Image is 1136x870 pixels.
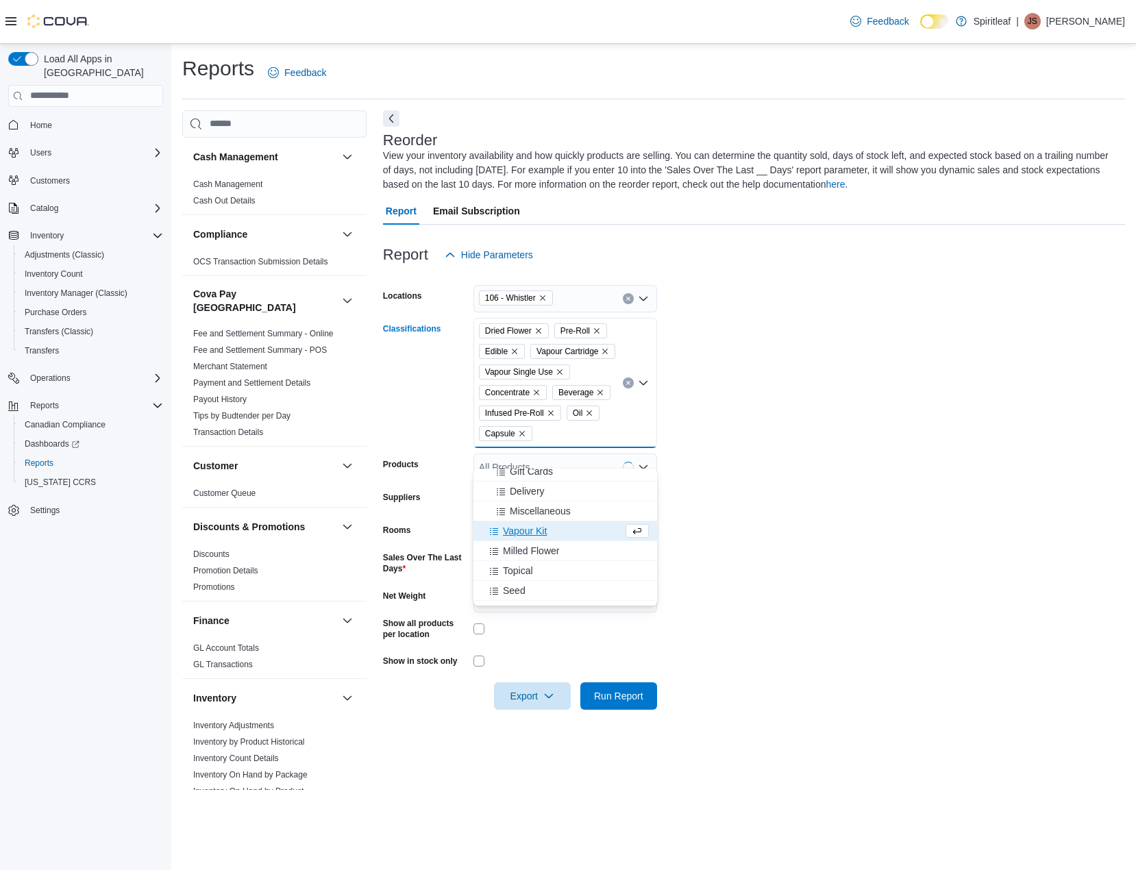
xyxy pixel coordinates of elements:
[25,326,93,337] span: Transfers (Classic)
[14,303,169,322] button: Purchase Orders
[485,291,536,305] span: 106 - Whistler
[193,737,305,747] a: Inventory by Product Historical
[14,341,169,360] button: Transfers
[30,120,52,131] span: Home
[510,484,545,498] span: Delivery
[556,368,564,376] button: Remove Vapour Single Use from selection in this group
[3,171,169,190] button: Customers
[19,343,163,359] span: Transfers
[383,492,421,503] label: Suppliers
[1028,13,1037,29] span: JS
[383,656,458,667] label: Show in stock only
[845,8,914,35] a: Feedback
[510,504,571,518] span: Miscellaneous
[594,689,643,703] span: Run Report
[25,200,163,216] span: Catalog
[14,322,169,341] button: Transfers (Classic)
[25,117,58,134] a: Home
[479,290,553,306] span: 106 - Whistler
[383,132,437,149] h3: Reorder
[262,59,332,86] a: Feedback
[14,473,169,492] button: [US_STATE] CCRS
[25,173,75,189] a: Customers
[19,266,163,282] span: Inventory Count
[193,614,336,627] button: Finance
[19,323,99,340] a: Transfers (Classic)
[25,438,79,449] span: Dashboards
[539,294,547,302] button: Remove 106 - Whistler from selection in this group
[193,179,262,190] span: Cash Management
[485,324,532,338] span: Dried Flower
[193,427,263,437] a: Transaction Details
[383,323,441,334] label: Classifications
[19,247,163,263] span: Adjustments (Classic)
[473,561,657,581] button: Topical
[19,474,101,490] a: [US_STATE] CCRS
[193,488,256,499] span: Customer Queue
[30,203,58,214] span: Catalog
[518,430,526,438] button: Remove Capsule from selection in this group
[193,378,310,388] a: Payment and Settlement Details
[193,150,336,164] button: Cash Management
[30,175,70,186] span: Customers
[573,406,583,420] span: Oil
[339,149,356,165] button: Cash Management
[383,110,399,127] button: Next
[3,115,169,135] button: Home
[193,660,253,669] a: GL Transactions
[25,249,104,260] span: Adjustments (Classic)
[193,227,247,241] h3: Compliance
[193,427,263,438] span: Transaction Details
[339,690,356,706] button: Inventory
[193,736,305,747] span: Inventory by Product Historical
[3,143,169,162] button: Users
[25,200,64,216] button: Catalog
[383,247,428,263] h3: Report
[485,406,544,420] span: Infused Pre-Roll
[547,409,555,417] button: Remove Infused Pre-Roll from selection in this group
[339,519,356,535] button: Discounts & Promotions
[25,227,69,244] button: Inventory
[826,179,845,190] a: here
[383,459,419,470] label: Products
[193,287,336,314] h3: Cova Pay [GEOGRAPHIC_DATA]
[502,682,563,710] span: Export
[182,325,367,446] div: Cova Pay [GEOGRAPHIC_DATA]
[510,347,519,356] button: Remove Edible from selection in this group
[638,377,649,388] button: Close list of options
[580,682,657,710] button: Run Report
[182,253,367,275] div: Compliance
[485,365,553,379] span: Vapour Single Use
[19,474,163,490] span: Washington CCRS
[638,293,649,304] button: Open list of options
[479,364,570,380] span: Vapour Single Use
[19,417,111,433] a: Canadian Compliance
[19,343,64,359] a: Transfers
[479,406,561,421] span: Infused Pre-Roll
[193,329,334,338] a: Fee and Settlement Summary - Online
[473,462,657,482] button: Gift Cards
[193,786,304,796] a: Inventory On Hand by Product
[8,110,163,556] nav: Complex example
[503,544,559,558] span: Milled Flower
[383,525,411,536] label: Rooms
[284,66,326,79] span: Feedback
[25,370,163,386] span: Operations
[193,520,305,534] h3: Discounts & Promotions
[601,347,609,356] button: Remove Vapour Cartridge from selection in this group
[193,196,256,206] a: Cash Out Details
[193,582,235,592] a: Promotions
[920,14,949,29] input: Dark Mode
[3,500,169,520] button: Settings
[593,327,601,335] button: Remove Pre-Roll from selection in this group
[439,241,539,269] button: Hide Parameters
[14,245,169,264] button: Adjustments (Classic)
[479,323,549,338] span: Dried Flower
[560,324,590,338] span: Pre-Roll
[473,263,657,700] div: Choose from the following options
[1046,13,1125,29] p: [PERSON_NAME]
[25,397,64,414] button: Reports
[193,769,308,780] span: Inventory On Hand by Package
[30,373,71,384] span: Operations
[30,400,59,411] span: Reports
